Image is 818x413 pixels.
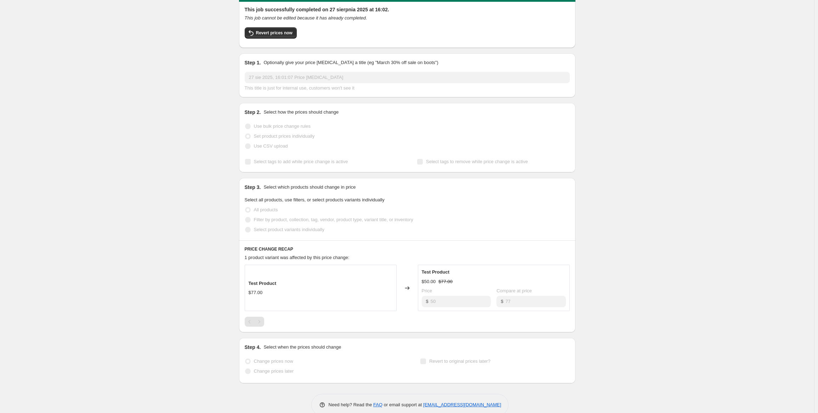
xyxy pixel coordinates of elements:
i: This job cannot be edited because it has already completed. [245,15,367,21]
p: Select which products should change in price [263,184,356,191]
span: Change prices now [254,358,293,364]
span: Select tags to remove while price change is active [426,159,528,164]
h2: This job successfully completed on 27 sierpnia 2025 at 16:02. [245,6,570,13]
span: $ [426,299,428,304]
span: Change prices later [254,368,294,374]
span: $ [501,299,503,304]
div: $50.00 [422,278,436,285]
strike: $77.00 [438,278,453,285]
span: or email support at [382,402,423,407]
span: Need help? Read the [329,402,374,407]
span: Select tags to add while price change is active [254,159,348,164]
h6: PRICE CHANGE RECAP [245,246,570,252]
span: Select all products, use filters, or select products variants individually [245,197,385,202]
div: $77.00 [249,289,263,296]
p: Select how the prices should change [263,109,339,116]
span: This title is just for internal use, customers won't see it [245,85,354,91]
span: Test Product [422,269,450,275]
span: Test Product [249,281,277,286]
span: Use bulk price change rules [254,124,311,129]
p: Select when the prices should change [263,344,341,351]
a: [EMAIL_ADDRESS][DOMAIN_NAME] [423,402,501,407]
span: Set product prices individually [254,133,315,139]
nav: Pagination [245,317,264,327]
h2: Step 1. [245,59,261,66]
span: Price [422,288,432,293]
span: All products [254,207,278,212]
h2: Step 3. [245,184,261,191]
h2: Step 4. [245,344,261,351]
span: Use CSV upload [254,143,288,149]
span: Compare at price [496,288,532,293]
span: Revert to original prices later? [429,358,490,364]
input: 30% off holiday sale [245,72,570,83]
span: Filter by product, collection, tag, vendor, product type, variant title, or inventory [254,217,413,222]
span: Revert prices now [256,30,292,36]
button: Revert prices now [245,27,297,39]
h2: Step 2. [245,109,261,116]
span: 1 product variant was affected by this price change: [245,255,350,260]
p: Optionally give your price [MEDICAL_DATA] a title (eg "March 30% off sale on boots") [263,59,438,66]
span: Select product variants individually [254,227,324,232]
a: FAQ [373,402,382,407]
